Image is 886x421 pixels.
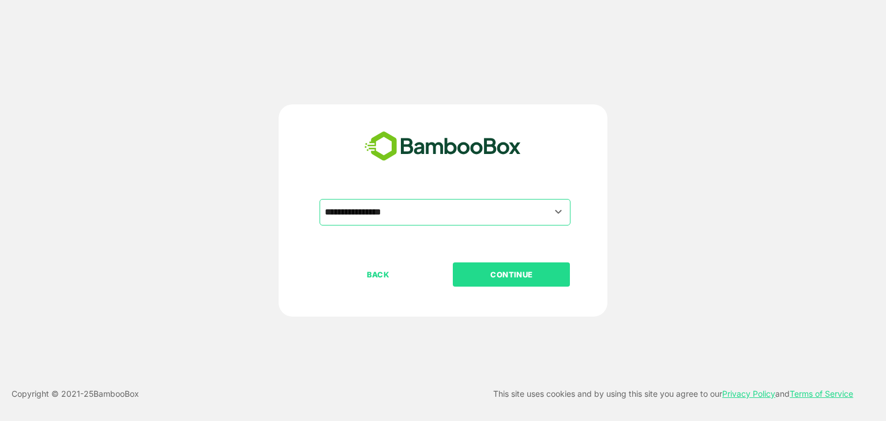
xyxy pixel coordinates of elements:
a: Terms of Service [790,389,853,399]
p: CONTINUE [454,268,569,281]
p: This site uses cookies and by using this site you agree to our and [493,387,853,401]
a: Privacy Policy [722,389,775,399]
p: BACK [321,268,436,281]
button: Open [551,204,566,220]
button: BACK [320,262,437,287]
img: bamboobox [358,127,527,166]
button: CONTINUE [453,262,570,287]
p: Copyright © 2021- 25 BambooBox [12,387,139,401]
